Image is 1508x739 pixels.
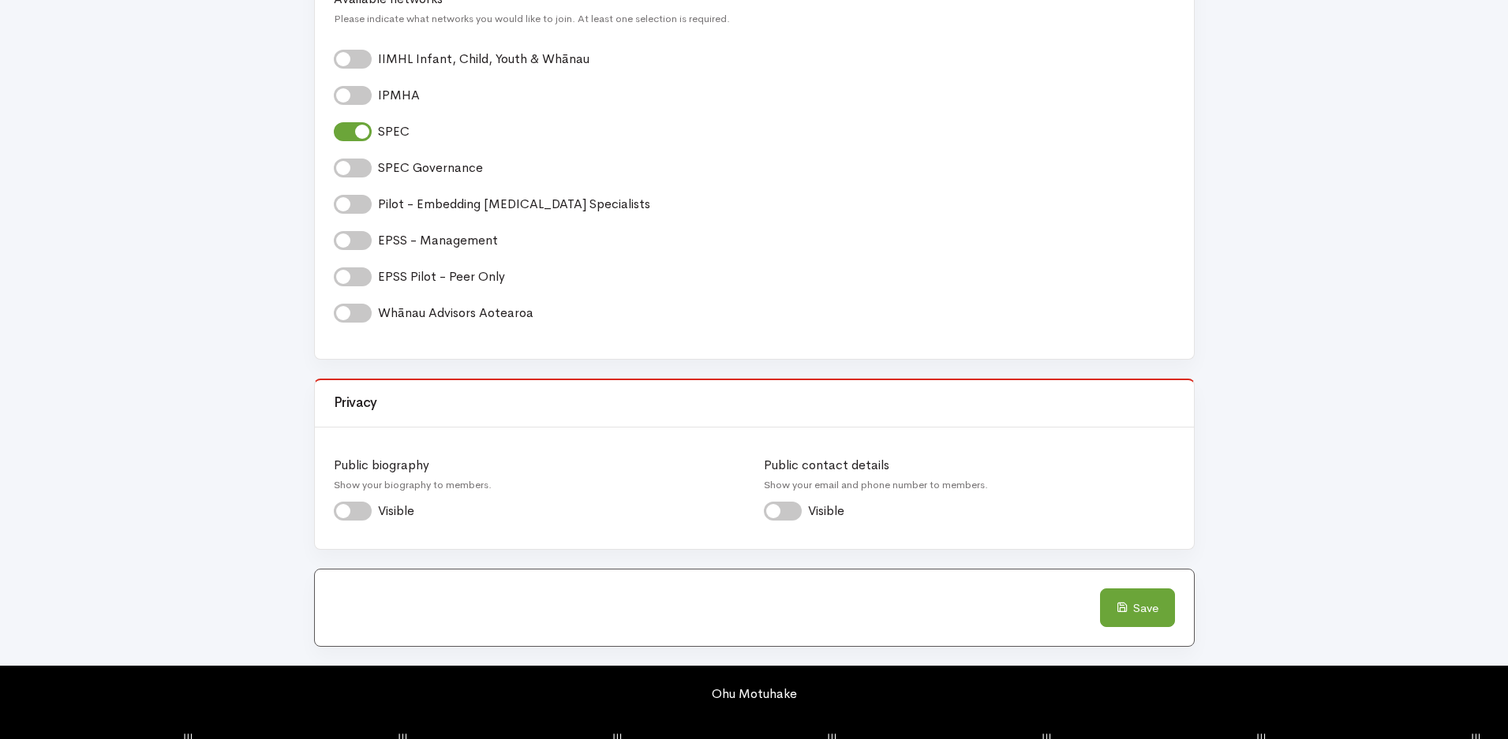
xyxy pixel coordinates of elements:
h3: Privacy [334,396,1175,411]
label: Pilot - Embedding [MEDICAL_DATA] Specialists [378,195,660,214]
label: Whānau Advisors Aotearoa [378,304,544,323]
label: Visible [378,502,425,521]
label: Public biography [334,456,492,499]
button: Save [1100,588,1175,628]
label: SPEC Governance [378,159,493,177]
label: EPSS - Management [378,231,508,250]
small: Show your biography to members. [334,477,492,493]
small: Show your email and phone number to members. [764,477,988,493]
label: SPEC [378,122,420,141]
label: EPSS Pilot - Peer Only [378,267,515,286]
label: Public contact details [764,456,988,499]
label: Visible [808,502,855,521]
label: IIMHL Infant, Child, Youth & Whānau [378,50,600,69]
small: Please indicate what networks you would like to join. At least one selection is required. [334,11,1175,27]
label: IPMHA [378,86,430,105]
